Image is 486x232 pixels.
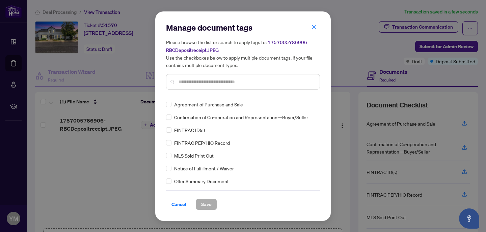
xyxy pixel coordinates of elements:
[196,199,217,210] button: Save
[174,113,308,121] span: Confirmation of Co-operation and Representation—Buyer/Seller
[174,177,229,185] span: Offer Summary Document
[174,152,214,159] span: MLS Sold Print Out
[174,101,243,108] span: Agreement of Purchase and Sale
[166,39,309,53] span: 1757005786906-RBCDepositreceipt.JPEG
[312,25,316,29] span: close
[174,165,234,172] span: Notice of Fulfillment / Waiver
[166,38,320,69] h5: Please browse the list or search to apply tags to: Use the checkboxes below to apply multiple doc...
[459,208,479,229] button: Open asap
[171,199,186,210] span: Cancel
[166,199,192,210] button: Cancel
[174,139,230,146] span: FINTRAC PEP/HIO Record
[174,126,205,134] span: FINTRAC ID(s)
[166,22,320,33] h2: Manage document tags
